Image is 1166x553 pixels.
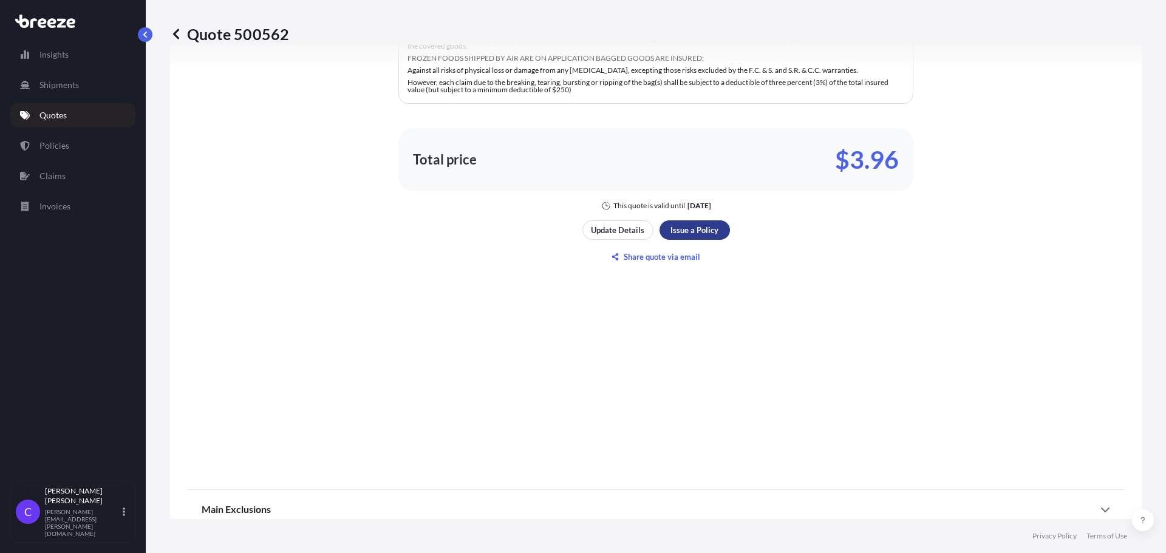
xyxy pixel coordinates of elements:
[39,109,67,121] p: Quotes
[582,247,730,266] button: Share quote via email
[39,49,69,61] p: Insights
[660,220,730,240] button: Issue a Policy
[613,201,685,211] p: This quote is valid until
[10,103,135,127] a: Quotes
[670,224,718,236] p: Issue a Policy
[39,200,70,212] p: Invoices
[10,194,135,219] a: Invoices
[170,24,289,44] p: Quote 500562
[407,67,904,74] p: Against all risks of physical loss or damage from any [MEDICAL_DATA], excepting those risks exclu...
[39,140,69,152] p: Policies
[10,42,135,67] a: Insights
[202,495,1110,524] div: Main Exclusions
[10,164,135,188] a: Claims
[835,150,899,169] p: $3.96
[407,79,904,93] p: However, each claim due to the breaking, tearing, bursting or ripping of the bag(s) shall be subj...
[45,486,120,506] p: [PERSON_NAME] [PERSON_NAME]
[39,79,79,91] p: Shipments
[39,170,66,182] p: Claims
[10,73,135,97] a: Shipments
[24,506,32,518] span: C
[582,220,653,240] button: Update Details
[624,251,700,263] p: Share quote via email
[1032,531,1077,541] a: Privacy Policy
[45,508,120,537] p: [PERSON_NAME][EMAIL_ADDRESS][PERSON_NAME][DOMAIN_NAME]
[10,134,135,158] a: Policies
[591,224,644,236] p: Update Details
[1086,531,1127,541] a: Terms of Use
[687,201,711,211] p: [DATE]
[202,503,271,515] span: Main Exclusions
[413,154,477,166] p: Total price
